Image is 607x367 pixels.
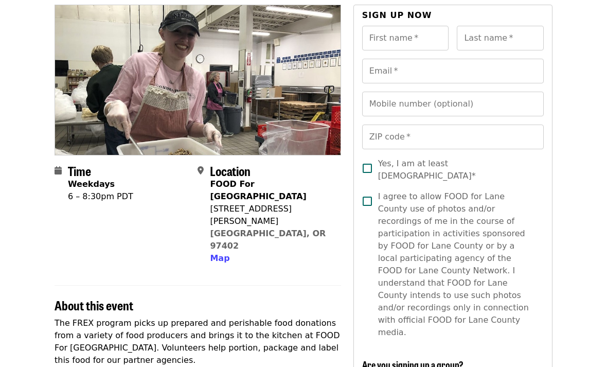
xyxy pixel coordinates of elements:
[68,162,91,180] span: Time
[362,92,544,116] input: Mobile number (optional)
[362,125,544,149] input: ZIP code
[55,166,62,176] i: calendar icon
[55,5,341,154] img: Food Rescue Express - October organized by Food for Lane County
[210,203,332,228] div: [STREET_ADDRESS][PERSON_NAME]
[210,229,326,251] a: [GEOGRAPHIC_DATA], OR 97402
[378,158,535,182] span: Yes, I am at least [DEMOGRAPHIC_DATA]*
[198,166,204,176] i: map-marker-alt icon
[362,26,449,50] input: First name
[210,179,306,201] strong: FOOD For [GEOGRAPHIC_DATA]
[210,253,229,263] span: Map
[68,179,115,189] strong: Weekdays
[362,10,432,20] span: Sign up now
[210,252,229,265] button: Map
[378,190,535,339] span: I agree to allow FOOD for Lane County use of photos and/or recordings of me in the course of part...
[55,296,133,314] span: About this event
[210,162,251,180] span: Location
[457,26,544,50] input: Last name
[68,190,133,203] div: 6 – 8:30pm PDT
[362,59,544,83] input: Email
